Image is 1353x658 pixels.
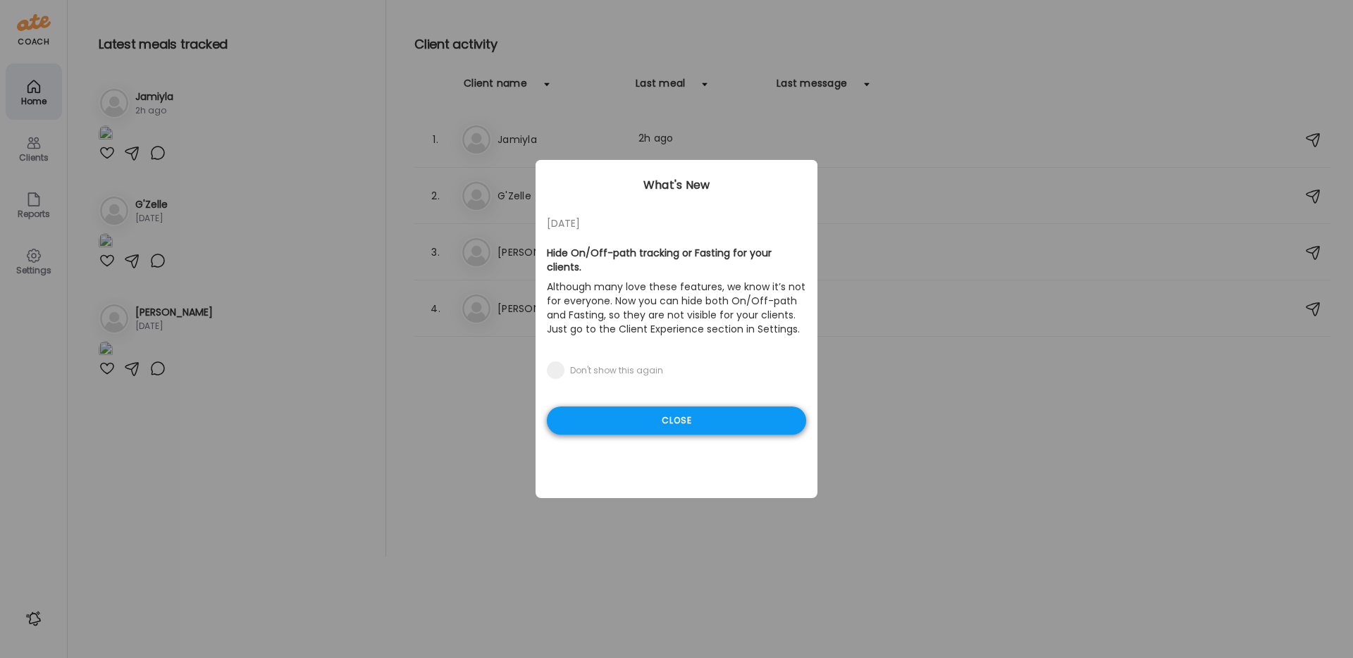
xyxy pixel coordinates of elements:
[547,406,806,435] div: Close
[536,177,817,194] div: What's New
[547,246,772,274] b: Hide On/Off-path tracking or Fasting for your clients.
[547,277,806,339] p: Although many love these features, we know it’s not for everyone. Now you can hide both On/Off-pa...
[547,215,806,232] div: [DATE]
[570,365,663,376] div: Don't show this again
